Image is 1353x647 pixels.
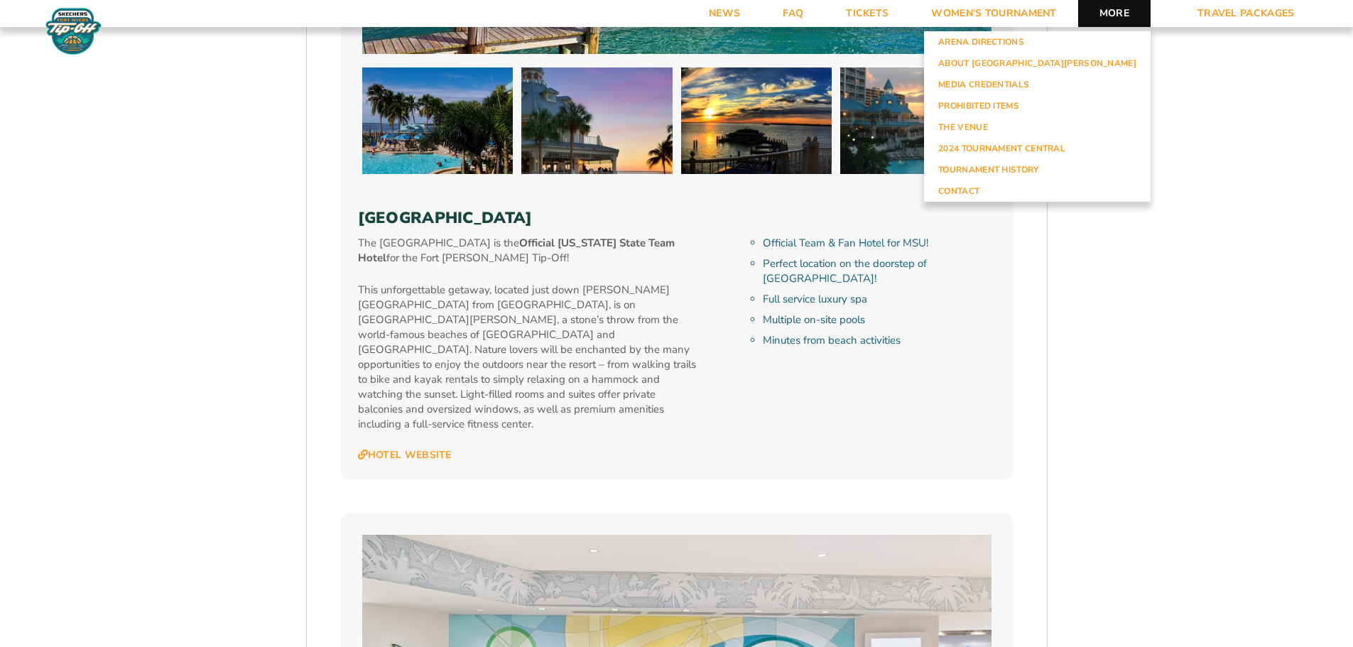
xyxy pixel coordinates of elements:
img: Marriott Sanibel Harbour Resort & Spa (2025 BEACH) [840,67,991,174]
a: Prohibited Items [924,95,1151,116]
li: Perfect location on the doorstep of [GEOGRAPHIC_DATA]! [763,256,995,286]
img: Fort Myers Tip-Off [43,7,104,55]
strong: Official [US_STATE] State Team Hotel [358,236,675,265]
p: The [GEOGRAPHIC_DATA] is the for the Fort [PERSON_NAME] Tip-Off! [358,236,698,266]
a: Hotel Website [358,449,452,462]
li: Official Team & Fan Hotel for MSU! [763,236,995,251]
li: Multiple on-site pools [763,312,995,327]
li: Minutes from beach activities [763,333,995,348]
li: Full service luxury spa [763,292,995,307]
a: Media Credentials [924,74,1151,95]
img: Marriott Sanibel Harbour Resort & Spa (2025 BEACH) [521,67,673,174]
a: Contact [924,180,1151,202]
a: About [GEOGRAPHIC_DATA][PERSON_NAME] [924,53,1151,74]
a: The Venue [924,116,1151,138]
img: Marriott Sanibel Harbour Resort & Spa (2025 BEACH) [681,67,832,174]
a: 2024 Tournament Central [924,138,1151,159]
h3: [GEOGRAPHIC_DATA] [358,209,996,227]
a: Arena Directions [924,31,1151,53]
img: Marriott Sanibel Harbour Resort & Spa (2025 BEACH) [362,67,514,174]
a: Tournament History [924,159,1151,180]
p: This unforgettable getaway, located just down [PERSON_NAME][GEOGRAPHIC_DATA] from [GEOGRAPHIC_DAT... [358,283,698,432]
